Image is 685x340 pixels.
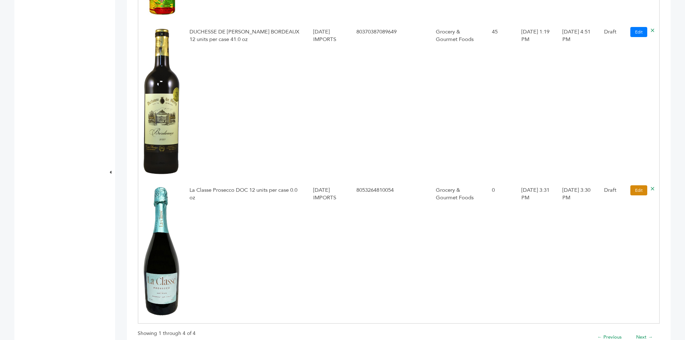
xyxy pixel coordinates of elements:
[308,182,351,323] td: [DATE] IMPORTS
[143,187,179,316] img: No Image
[308,23,351,182] td: [DATE] IMPORTS
[557,182,599,323] td: [DATE] 3:30 PM
[516,182,557,323] td: [DATE] 3:31 PM
[431,23,487,182] td: Grocery & Gourmet Foods
[487,23,516,182] td: 45
[138,329,196,338] p: Showing 1 through 4 of 4
[516,23,557,182] td: [DATE] 1:19 PM
[351,23,402,182] td: 80370387089649
[351,182,402,323] td: 8053264810054
[599,23,625,182] td: Draft
[630,27,647,37] a: Edit
[557,23,599,182] td: [DATE] 4:51 PM
[599,182,625,323] td: Draft
[487,182,516,323] td: 0
[184,23,308,182] td: DUCHESSE DE [PERSON_NAME] BORDEAUX 12 units per case 41.0 oz
[143,29,179,174] img: No Image
[630,185,647,195] a: Edit
[431,182,487,323] td: Grocery & Gourmet Foods
[184,182,308,323] td: La Classe Prosecco DOC 12 units per case 0.0 oz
